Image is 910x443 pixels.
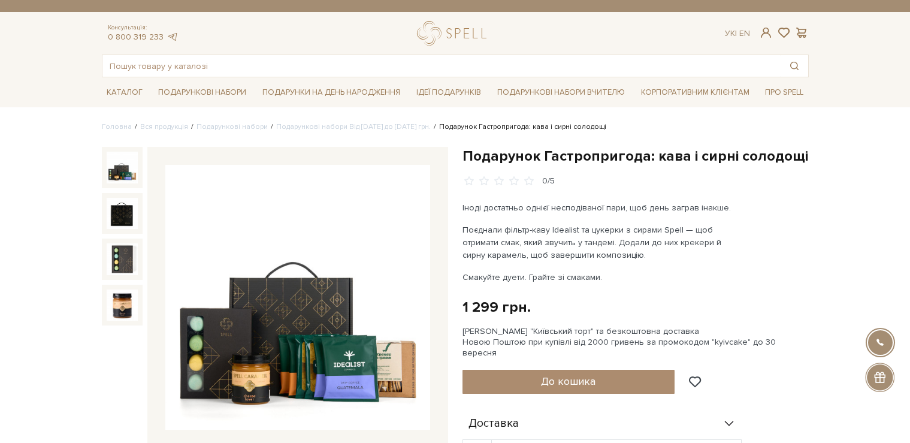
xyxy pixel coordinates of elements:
img: Подарунок Гастропригода: кава і сирні солодощі [107,290,138,321]
div: [PERSON_NAME] "Київський торт" та безкоштовна доставка Новою Поштою при купівлі від 2000 гривень ... [462,326,809,359]
a: Головна [102,122,132,131]
a: Подарункові набори [196,122,268,131]
img: Подарунок Гастропригода: кава і сирні солодощі [165,165,430,430]
p: Смакуйте дуети. Грайте зі смаками. [462,271,743,284]
a: Про Spell [760,83,808,102]
a: Подарункові набори Вчителю [492,82,630,103]
li: Подарунок Гастропригода: кава і сирні солодощі [431,122,606,132]
a: logo [417,21,492,46]
img: Подарунок Гастропригода: кава і сирні солодощі [107,152,138,183]
a: En [739,28,750,38]
button: До кошика [462,370,675,394]
a: 0 800 319 233 [108,32,164,42]
img: Подарунок Гастропригода: кава і сирні солодощі [107,243,138,275]
a: Каталог [102,83,147,102]
div: 1 299 грн. [462,298,531,317]
div: Ук [725,28,750,39]
span: Доставка [468,418,519,429]
a: Корпоративним клієнтам [636,83,754,102]
a: telegram [167,32,179,42]
div: 0/5 [542,176,555,187]
button: Пошук товару у каталозі [781,55,808,77]
span: До кошика [541,375,595,388]
a: Ідеї подарунків [412,83,486,102]
span: Консультація: [108,24,179,32]
h1: Подарунок Гастропригода: кава і сирні солодощі [462,147,809,165]
p: Поєднали фільтр-каву Idealist та цукерки з сирами Spell — щоб отримати смак, який звучить у танде... [462,224,743,261]
a: Вся продукція [140,122,188,131]
a: Подарункові набори [153,83,251,102]
img: Подарунок Гастропригода: кава і сирні солодощі [107,198,138,229]
input: Пошук товару у каталозі [102,55,781,77]
p: Іноді достатньо однієї несподіваної пари, щоб день заграв інакше. [462,201,743,214]
span: | [735,28,737,38]
a: Подарункові набори Від [DATE] до [DATE] грн. [276,122,431,131]
a: Подарунки на День народження [258,83,405,102]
